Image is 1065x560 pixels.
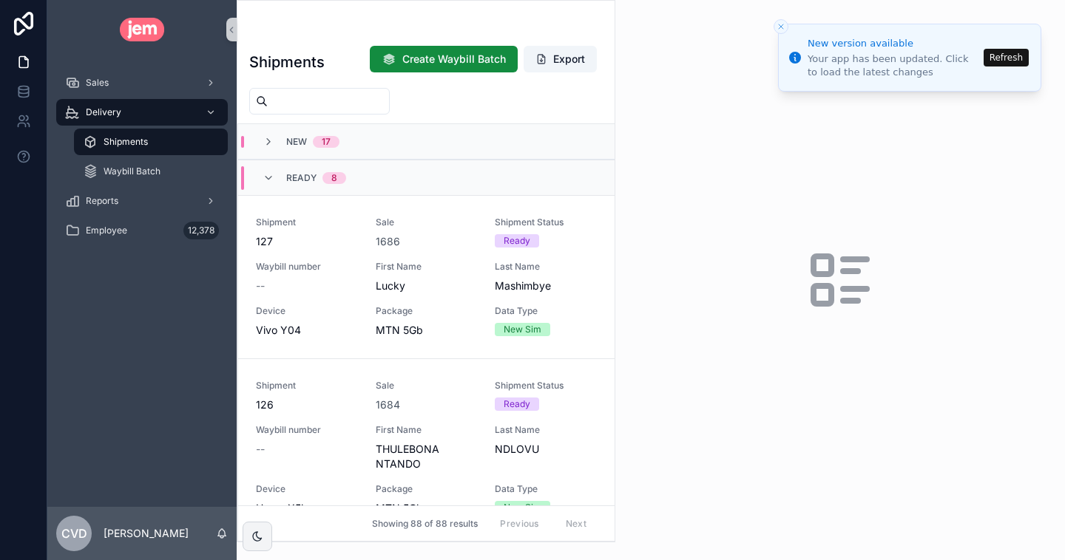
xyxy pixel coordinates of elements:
span: Showing 88 of 88 results [372,518,478,530]
img: App logo [120,18,165,41]
span: Shipment Status [495,380,597,392]
a: Shipment127Sale1686Shipment StatusReadyWaybill number--First NameLuckyLast NameMashimbyeDeviceViv... [238,195,615,358]
span: Package [376,483,478,495]
div: New version available [808,36,979,51]
span: Employee [86,225,127,236]
span: Package [376,305,478,317]
div: scrollable content [47,59,237,263]
span: Shipment Status [495,216,597,228]
span: Data Type [495,483,597,495]
div: New Sim [504,323,541,336]
span: Delivery [86,106,121,118]
span: Data Type [495,305,597,317]
span: Honor X5b [256,501,358,516]
div: 17 [322,136,331,148]
span: Waybill number [256,424,358,436]
span: Last Name [495,424,597,436]
span: Mashimbye [495,279,597,293]
div: Ready [504,234,530,247]
span: NDLOVU [495,442,597,457]
a: Shipments [74,129,228,155]
a: Employee12,378 [56,217,228,244]
div: Your app has been updated. Click to load the latest changes [808,52,979,79]
span: Lucky [376,279,478,293]
a: Sales [56,69,228,96]
a: 1686 [376,234,400,249]
span: Shipment [256,216,358,228]
span: Device [256,483,358,495]
a: Waybill Batch [74,158,228,185]
div: Ready [504,397,530,411]
span: Sale [376,216,478,228]
span: Ready [286,172,317,184]
span: Last Name [495,261,597,273]
span: Waybill number [256,261,358,273]
a: 1684 [376,397,400,412]
span: THULEBONA NTANDO [376,442,478,471]
span: New [286,136,307,148]
div: 12,378 [183,222,219,239]
span: Device [256,305,358,317]
a: Reports [56,188,228,214]
p: [PERSON_NAME] [104,526,189,541]
span: -- [256,442,265,457]
div: 8 [331,172,337,184]
button: Close toast [774,19,788,34]
div: New Sim [504,501,541,514]
span: Vivo Y04 [256,323,358,338]
span: Cvd [61,525,87,542]
span: -- [256,279,265,293]
button: Create Waybill Batch [370,46,518,72]
span: Sale [376,380,478,392]
span: Sales [86,77,109,89]
a: Shipment126Sale1684Shipment StatusReadyWaybill number--First NameTHULEBONA NTANDOLast NameNDLOVUD... [238,358,615,536]
span: Create Waybill Batch [402,52,506,66]
span: 126 [256,397,358,412]
button: Export [524,46,597,72]
a: Delivery [56,99,228,126]
span: MTN 5Gb [376,501,478,516]
span: First Name [376,261,478,273]
button: Refresh [984,49,1029,66]
span: 127 [256,234,358,249]
span: MTN 5Gb [376,323,478,338]
span: Shipment [256,380,358,392]
span: First Name [376,424,478,436]
h1: Shipments [249,52,325,72]
span: Waybill Batch [104,165,160,177]
span: Shipments [104,136,148,148]
span: Reports [86,195,118,207]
